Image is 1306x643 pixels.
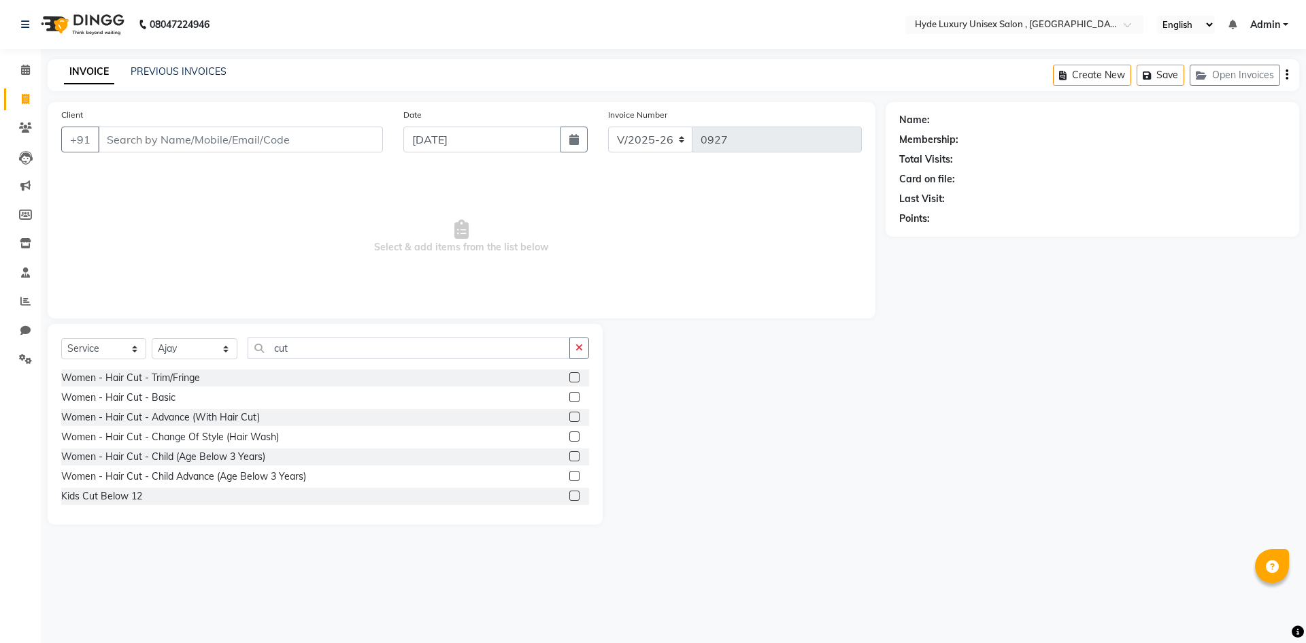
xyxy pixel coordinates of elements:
button: Create New [1053,65,1131,86]
input: Search or Scan [248,337,570,359]
div: Last Visit: [899,192,945,206]
input: Search by Name/Mobile/Email/Code [98,127,383,152]
button: Open Invoices [1190,65,1280,86]
label: Date [403,109,422,121]
div: Women - Hair Cut - Change Of Style (Hair Wash) [61,430,279,444]
div: Points: [899,212,930,226]
label: Invoice Number [608,109,667,121]
div: Total Visits: [899,152,953,167]
button: +91 [61,127,99,152]
img: logo [35,5,128,44]
div: Women - Hair Cut - Basic [61,391,175,405]
div: Card on file: [899,172,955,186]
iframe: chat widget [1249,589,1292,629]
div: Women - Hair Cut - Trim/Fringe [61,371,200,385]
div: Women - Hair Cut - Advance (With Hair Cut) [61,410,260,425]
div: Name: [899,113,930,127]
label: Client [61,109,83,121]
div: Women - Hair Cut - Child (Age Below 3 Years) [61,450,265,464]
span: Select & add items from the list below [61,169,862,305]
div: Women - Hair Cut - Child Advance (Age Below 3 Years) [61,469,306,484]
b: 08047224946 [150,5,210,44]
div: Membership: [899,133,958,147]
div: Kids Cut Below 12 [61,489,142,504]
span: Admin [1250,18,1280,32]
button: Save [1137,65,1184,86]
a: PREVIOUS INVOICES [131,65,227,78]
a: INVOICE [64,60,114,84]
